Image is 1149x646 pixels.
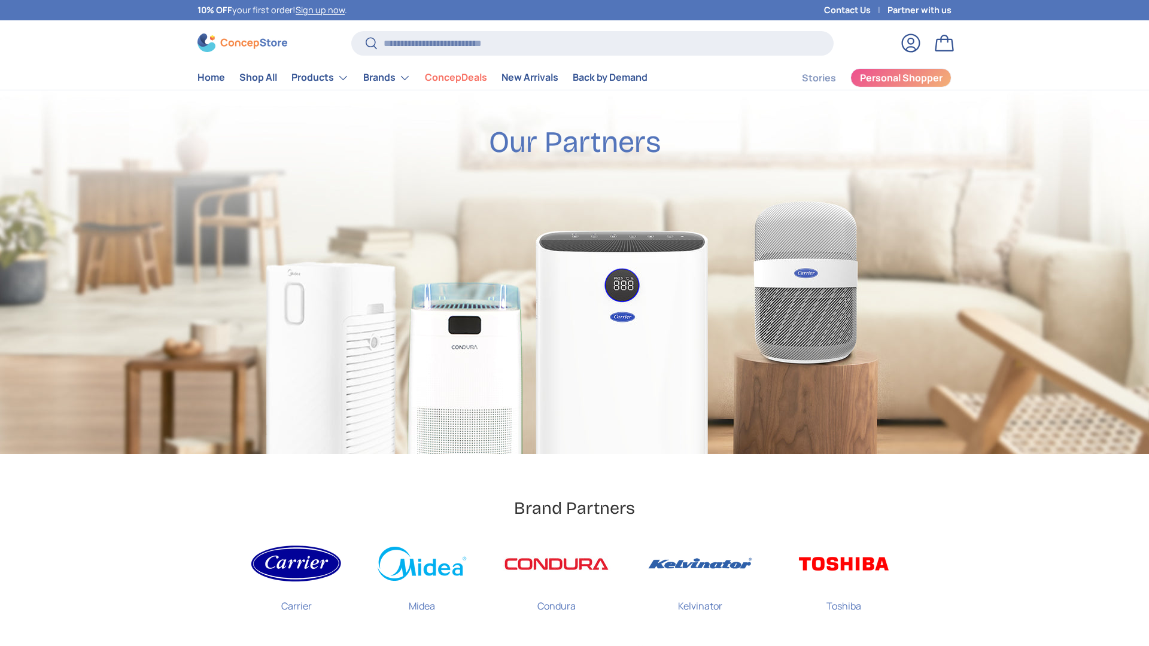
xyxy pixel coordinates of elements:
[197,66,225,89] a: Home
[284,66,356,90] summary: Products
[239,66,277,89] a: Shop All
[197,66,648,90] nav: Primary
[678,589,722,613] p: Kelvinator
[537,589,576,613] p: Condura
[489,124,661,161] h2: Our Partners
[356,66,418,90] summary: Brands
[802,66,836,90] a: Stories
[296,4,345,16] a: Sign up now
[281,589,312,613] p: Carrier
[773,66,952,90] nav: Secondary
[251,538,341,623] a: Carrier
[409,589,435,613] p: Midea
[826,589,861,613] p: Toshiba
[860,73,943,83] span: Personal Shopper
[197,4,232,16] strong: 10% OFF
[514,497,635,519] h2: Brand Partners
[377,538,467,623] a: Midea
[850,68,952,87] a: Personal Shopper
[197,33,287,52] img: ConcepStore
[790,538,898,623] a: Toshiba
[824,4,887,17] a: Contact Us
[501,66,558,89] a: New Arrivals
[573,66,648,89] a: Back by Demand
[503,538,610,623] a: Condura
[646,538,754,623] a: Kelvinator
[425,66,487,89] a: ConcepDeals
[363,66,411,90] a: Brands
[291,66,349,90] a: Products
[887,4,952,17] a: Partner with us
[197,4,347,17] p: your first order! .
